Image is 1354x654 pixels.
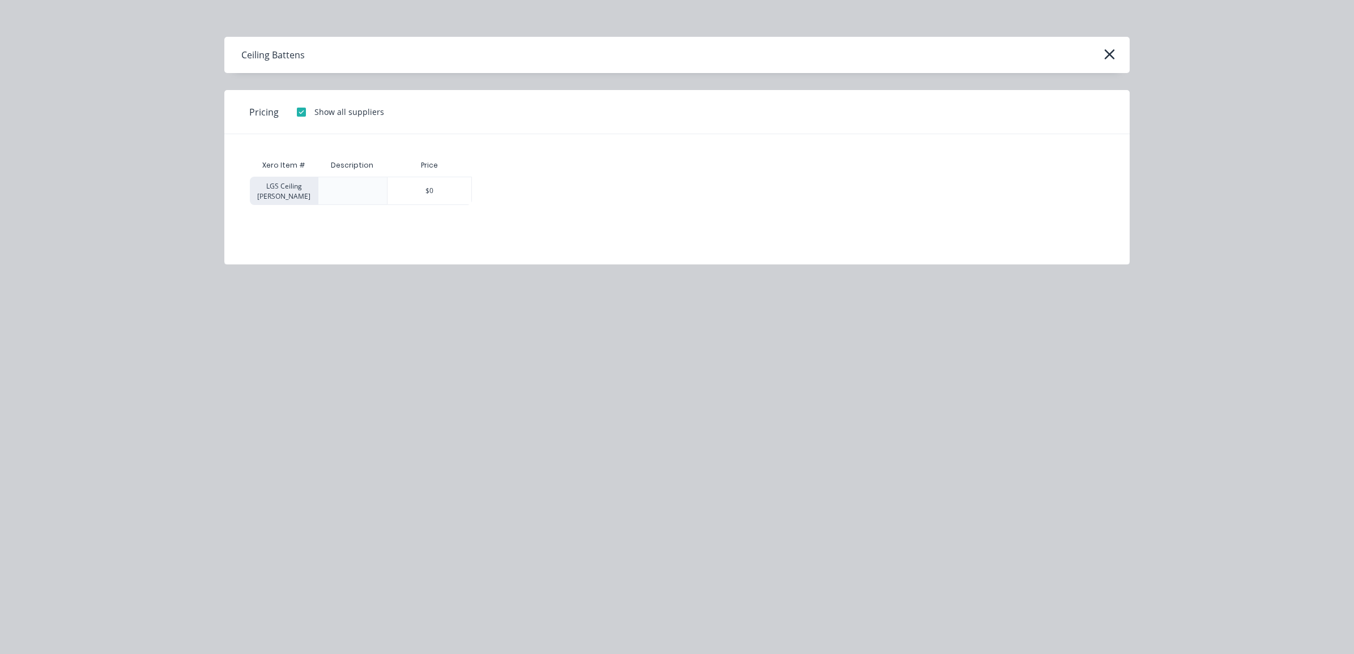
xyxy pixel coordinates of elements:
div: LGS Ceiling [PERSON_NAME] [250,177,318,205]
div: Description [322,151,382,179]
div: Xero Item # [250,154,318,177]
div: $0 [388,177,471,204]
div: Ceiling Battens [241,48,305,62]
div: Show all suppliers [314,106,384,118]
span: Pricing [249,105,279,119]
div: Price [387,154,472,177]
